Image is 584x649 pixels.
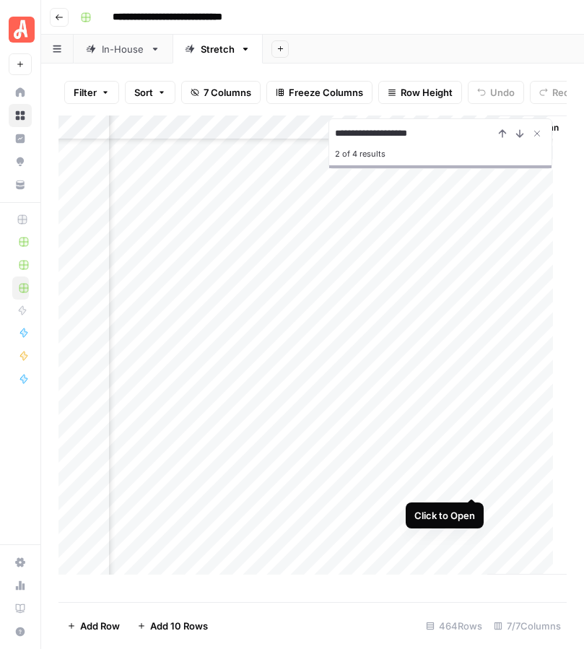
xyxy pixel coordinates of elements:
[201,42,235,56] div: Stretch
[488,614,567,637] div: 7/7 Columns
[490,85,515,100] span: Undo
[204,85,251,100] span: 7 Columns
[420,614,488,637] div: 464 Rows
[9,104,32,127] a: Browse
[9,81,32,104] a: Home
[414,508,475,523] div: Click to Open
[74,35,173,64] a: In-House
[128,614,217,637] button: Add 10 Rows
[64,81,119,104] button: Filter
[9,17,35,43] img: Angi Logo
[9,620,32,643] button: Help + Support
[9,127,32,150] a: Insights
[9,574,32,597] a: Usage
[125,81,175,104] button: Sort
[266,81,372,104] button: Freeze Columns
[335,145,546,162] div: 2 of 4 results
[468,81,524,104] button: Undo
[181,81,261,104] button: 7 Columns
[378,81,462,104] button: Row Height
[401,85,453,100] span: Row Height
[173,35,263,64] a: Stretch
[134,85,153,100] span: Sort
[80,619,120,633] span: Add Row
[9,551,32,574] a: Settings
[528,125,546,142] button: Close Search
[9,12,32,48] button: Workspace: Angi
[552,85,575,100] span: Redo
[9,597,32,620] a: Learning Hub
[494,125,511,142] button: Previous Result
[9,173,32,196] a: Your Data
[58,614,128,637] button: Add Row
[74,85,97,100] span: Filter
[150,619,208,633] span: Add 10 Rows
[102,42,144,56] div: In-House
[9,150,32,173] a: Opportunities
[289,85,363,100] span: Freeze Columns
[511,125,528,142] button: Next Result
